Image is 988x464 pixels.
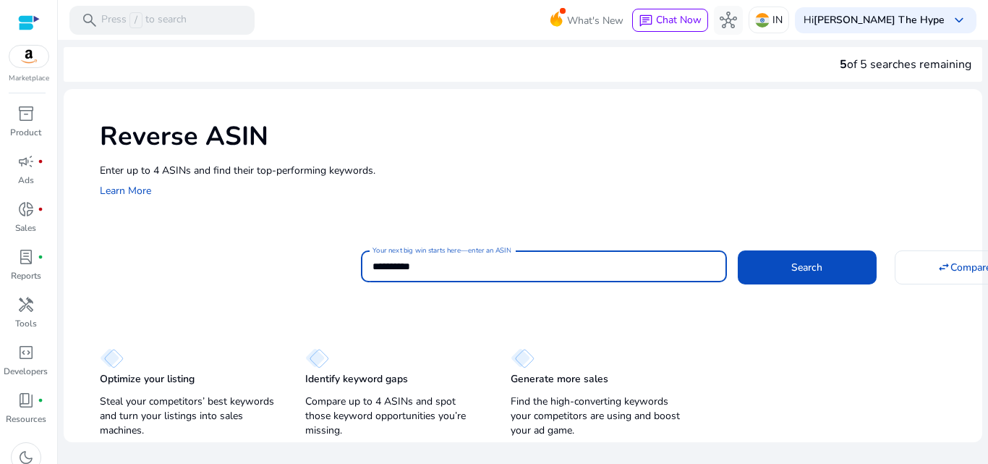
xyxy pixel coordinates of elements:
p: Enter up to 4 ASINs and find their top-performing keywords. [100,163,968,178]
p: Steal your competitors’ best keywords and turn your listings into sales machines. [100,395,276,438]
span: What's New [567,8,623,33]
span: fiber_manual_record [38,397,43,403]
p: Hi [804,15,945,25]
div: of 5 searches remaining [840,56,971,73]
p: Product [10,126,41,139]
span: donut_small [17,201,35,218]
img: diamond.svg [100,348,124,368]
p: Developers [4,365,48,378]
p: Reports [11,269,41,282]
span: book_4 [17,392,35,409]
p: Compare up to 4 ASINs and spot those keyword opportunities you’re missing. [305,395,482,438]
b: [PERSON_NAME] The Hype [814,13,945,27]
span: inventory_2 [17,105,35,122]
p: IN [772,7,783,33]
p: Tools [15,317,37,330]
span: fiber_manual_record [38,159,43,164]
p: Marketplace [9,73,49,84]
span: handyman [17,296,35,313]
span: fiber_manual_record [38,254,43,260]
mat-label: Your next big win starts here—enter an ASIN [372,245,511,256]
button: Search [738,250,877,284]
img: diamond.svg [511,348,535,368]
mat-icon: swap_horiz [937,261,950,274]
span: hub [720,12,737,29]
button: chatChat Now [632,9,708,32]
span: campaign [17,153,35,170]
img: in.svg [755,13,770,28]
img: diamond.svg [305,348,329,368]
span: keyboard_arrow_down [950,12,968,29]
a: Learn More [100,184,151,198]
h1: Reverse ASIN [100,121,968,152]
p: Identify keyword gaps [305,372,408,387]
p: Resources [6,413,46,426]
span: 5 [840,56,847,72]
p: Optimize your listing [100,372,195,387]
button: hub [714,6,743,35]
p: Sales [15,222,36,235]
img: amazon.svg [9,46,48,67]
span: lab_profile [17,248,35,266]
span: chat [639,14,653,28]
span: Chat Now [656,13,702,27]
p: Generate more sales [511,372,608,387]
p: Find the high-converting keywords your competitors are using and boost your ad game. [511,395,687,438]
span: fiber_manual_record [38,206,43,212]
p: Ads [18,174,34,187]
p: Press to search [101,12,187,28]
span: Search [791,260,822,275]
span: / [129,12,142,28]
span: search [81,12,98,29]
span: code_blocks [17,344,35,361]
